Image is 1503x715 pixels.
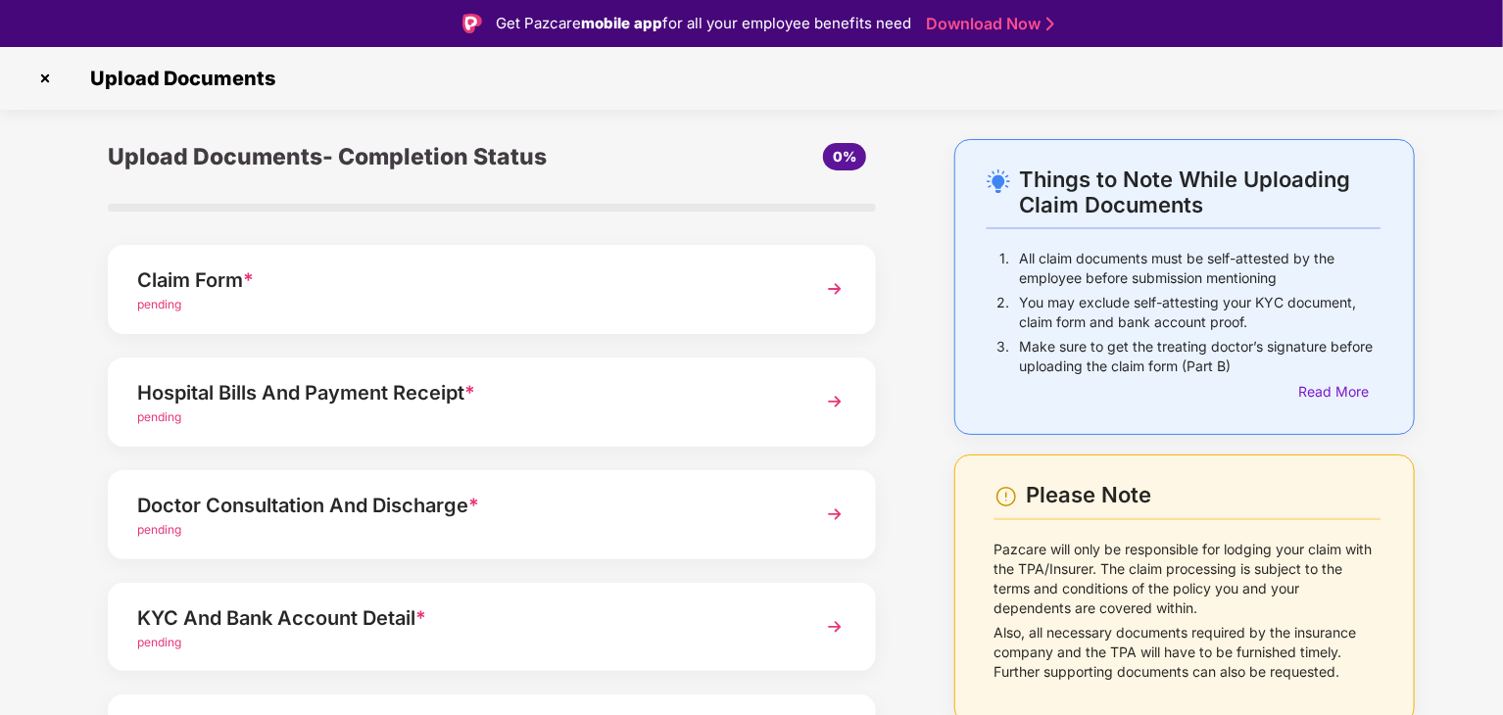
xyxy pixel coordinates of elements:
div: Claim Form [137,264,787,296]
div: Read More [1298,381,1381,403]
p: Pazcare will only be responsible for lodging your claim with the TPA/Insurer. The claim processin... [994,540,1381,618]
p: All claim documents must be self-attested by the employee before submission mentioning [1019,249,1381,288]
div: Hospital Bills And Payment Receipt [137,377,787,408]
div: KYC And Bank Account Detail [137,602,787,634]
p: Make sure to get the treating doctor’s signature before uploading the claim form (Part B) [1019,337,1381,376]
img: svg+xml;base64,PHN2ZyBpZD0iTmV4dCIgeG1sbnM9Imh0dHA6Ly93d3cudzMub3JnLzIwMDAvc3ZnIiB3aWR0aD0iMzYiIG... [817,384,852,419]
div: Doctor Consultation And Discharge [137,490,787,521]
div: Get Pazcare for all your employee benefits need [496,12,911,35]
img: Stroke [1046,14,1054,34]
img: svg+xml;base64,PHN2ZyBpZD0iQ3Jvc3MtMzJ4MzIiIHhtbG5zPSJodHRwOi8vd3d3LnczLm9yZy8yMDAwL3N2ZyIgd2lkdG... [29,63,61,94]
span: pending [137,409,181,424]
p: Also, all necessary documents required by the insurance company and the TPA will have to be furni... [994,623,1381,682]
span: pending [137,297,181,311]
img: Logo [462,14,482,33]
span: Upload Documents [71,67,285,90]
strong: mobile app [581,14,662,32]
span: 0% [833,148,856,165]
img: svg+xml;base64,PHN2ZyBpZD0iTmV4dCIgeG1sbnM9Imh0dHA6Ly93d3cudzMub3JnLzIwMDAvc3ZnIiB3aWR0aD0iMzYiIG... [817,609,852,644]
p: You may exclude self-attesting your KYC document, claim form and bank account proof. [1019,293,1381,332]
img: svg+xml;base64,PHN2ZyB4bWxucz0iaHR0cDovL3d3dy53My5vcmcvMjAwMC9zdmciIHdpZHRoPSIyNC4wOTMiIGhlaWdodD... [987,169,1010,193]
img: svg+xml;base64,PHN2ZyBpZD0iTmV4dCIgeG1sbnM9Imh0dHA6Ly93d3cudzMub3JnLzIwMDAvc3ZnIiB3aWR0aD0iMzYiIG... [817,497,852,532]
img: svg+xml;base64,PHN2ZyBpZD0iV2FybmluZ18tXzI0eDI0IiBkYXRhLW5hbWU9Ildhcm5pbmcgLSAyNHgyNCIgeG1sbnM9Im... [994,485,1018,508]
div: Things to Note While Uploading Claim Documents [1019,167,1381,217]
p: 2. [996,293,1009,332]
div: Upload Documents- Completion Status [108,139,619,174]
a: Download Now [926,14,1048,34]
span: pending [137,635,181,649]
div: Please Note [1027,482,1381,508]
p: 1. [999,249,1009,288]
p: 3. [996,337,1009,376]
img: svg+xml;base64,PHN2ZyBpZD0iTmV4dCIgeG1sbnM9Imh0dHA6Ly93d3cudzMub3JnLzIwMDAvc3ZnIiB3aWR0aD0iMzYiIG... [817,271,852,307]
span: pending [137,522,181,537]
